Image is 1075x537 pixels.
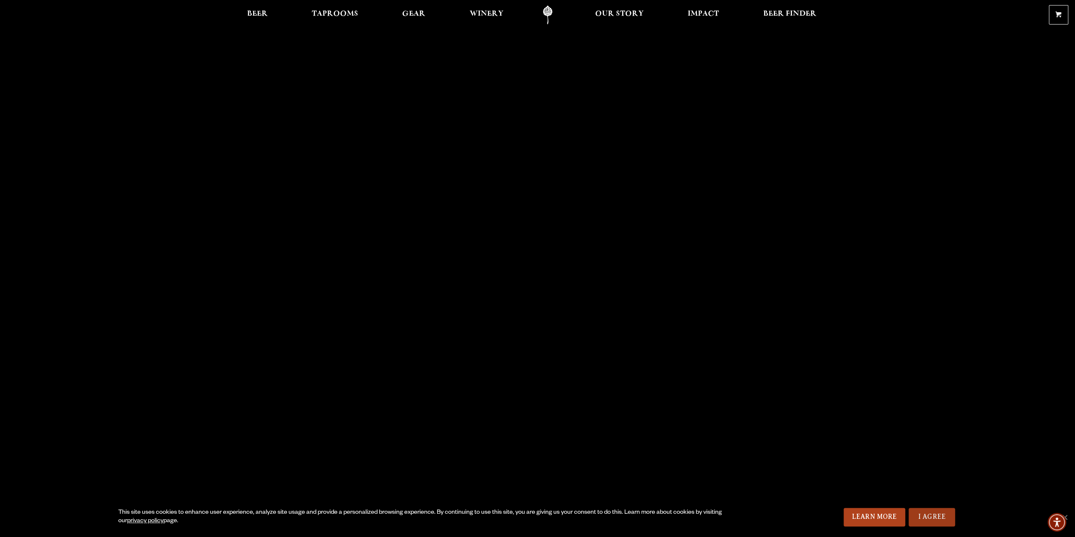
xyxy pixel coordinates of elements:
a: Winery [464,5,509,25]
span: Beer Finder [763,11,816,17]
a: Our Story [590,5,649,25]
a: Beer Finder [757,5,822,25]
a: Taprooms [306,5,364,25]
a: Odell Home [532,5,563,25]
a: Learn More [844,508,906,526]
a: privacy policy [127,518,163,525]
div: This site uses cookies to enhance user experience, analyze site usage and provide a personalized ... [118,509,738,526]
span: Taprooms [312,11,358,17]
a: Beer [242,5,273,25]
div: Accessibility Menu [1048,513,1066,532]
span: Gear [402,11,425,17]
a: Impact [682,5,724,25]
span: Our Story [595,11,644,17]
a: I Agree [909,508,955,526]
a: Gear [397,5,431,25]
span: Beer [247,11,268,17]
span: Winery [470,11,503,17]
span: Impact [688,11,719,17]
